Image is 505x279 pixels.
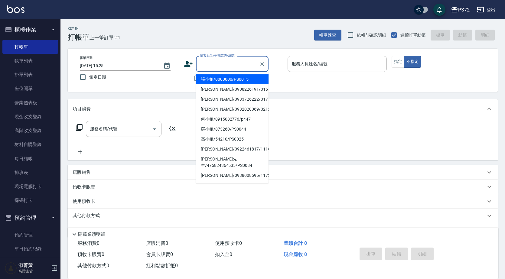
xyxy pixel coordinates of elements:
[196,114,269,124] li: 何小姐/0915082776/p447
[2,110,58,124] a: 現金收支登錄
[73,184,95,190] p: 預收卡販賣
[2,124,58,138] a: 高階收支登錄
[68,33,90,41] h3: 打帳單
[78,231,105,238] p: 隱藏業績明細
[200,53,235,58] label: 顧客姓名/手機號碼/編號
[458,6,470,14] div: PS72
[284,251,307,257] span: 現金應收 0
[68,27,90,31] h2: Key In
[2,228,58,242] a: 預約管理
[196,124,269,134] li: 羅小姐/873260/PS0044
[90,34,121,41] span: 上一筆訂單:#1
[2,193,58,207] a: 掃碼打卡
[160,59,174,73] button: Choose date, selected date is 2025-10-09
[2,210,58,226] button: 預約管理
[146,263,178,268] span: 紅利點數折抵 0
[77,251,104,257] span: 預收卡販賣 0
[2,166,58,180] a: 排班表
[2,256,58,270] a: 單週預約紀錄
[18,268,49,274] p: 高階主管
[2,96,58,110] a: 營業儀表板
[2,152,58,166] a: 每日結帳
[2,22,58,37] button: 櫃檯作業
[80,61,157,71] input: YYYY/MM/DD hh:mm
[2,138,58,151] a: 材料自購登錄
[284,240,307,246] span: 業績合計 0
[77,240,99,246] span: 服務消費 0
[392,56,405,68] button: 指定
[196,134,269,144] li: 高小姐/54210/PS0025
[448,4,472,16] button: PS72
[196,104,269,114] li: [PERSON_NAME]/0932020069/0212
[73,169,91,176] p: 店販銷售
[146,251,173,257] span: 會員卡販賣 0
[196,144,269,154] li: [PERSON_NAME]/0922461817/1116
[2,242,58,256] a: 單日預約紀錄
[215,240,242,246] span: 使用預收卡 0
[196,74,269,84] li: 張小姐/0000000/PS0015
[215,251,232,257] span: 扣入金 0
[258,60,266,68] button: Clear
[18,262,49,268] h5: 淑菁黃
[68,223,498,238] div: 備註及來源
[474,4,498,15] button: 登出
[2,68,58,82] a: 掛單列表
[146,240,168,246] span: 店販消費 0
[2,180,58,193] a: 現場電腦打卡
[196,154,269,170] li: [PERSON_NAME]先生/475824364535/PS0084
[196,170,269,180] li: [PERSON_NAME]/0938008595/1173
[357,32,386,38] span: 結帳前確認明細
[89,74,106,80] span: 鎖定日期
[2,82,58,96] a: 座位開單
[68,99,498,118] div: 項目消費
[80,56,93,60] label: 帳單日期
[2,54,58,68] a: 帳單列表
[73,212,103,219] p: 其他付款方式
[68,209,498,223] div: 其他付款方式
[196,84,269,94] li: [PERSON_NAME]/0908226191/0167
[7,5,24,13] img: Logo
[73,227,95,234] p: 備註及來源
[5,262,17,274] img: Person
[196,180,269,190] li: [PERSON_NAME]/1000/B001
[314,30,341,41] button: 帳單速查
[400,32,426,38] span: 連續打單結帳
[73,106,91,112] p: 項目消費
[77,263,109,268] span: 其他付款方式 0
[404,56,421,68] button: 不指定
[68,194,498,209] div: 使用預收卡
[2,40,58,54] a: 打帳單
[68,180,498,194] div: 預收卡販賣
[73,198,95,205] p: 使用預收卡
[68,165,498,180] div: 店販銷售
[150,124,159,134] button: Open
[433,4,445,16] button: save
[196,94,269,104] li: [PERSON_NAME]/0933726222/0177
